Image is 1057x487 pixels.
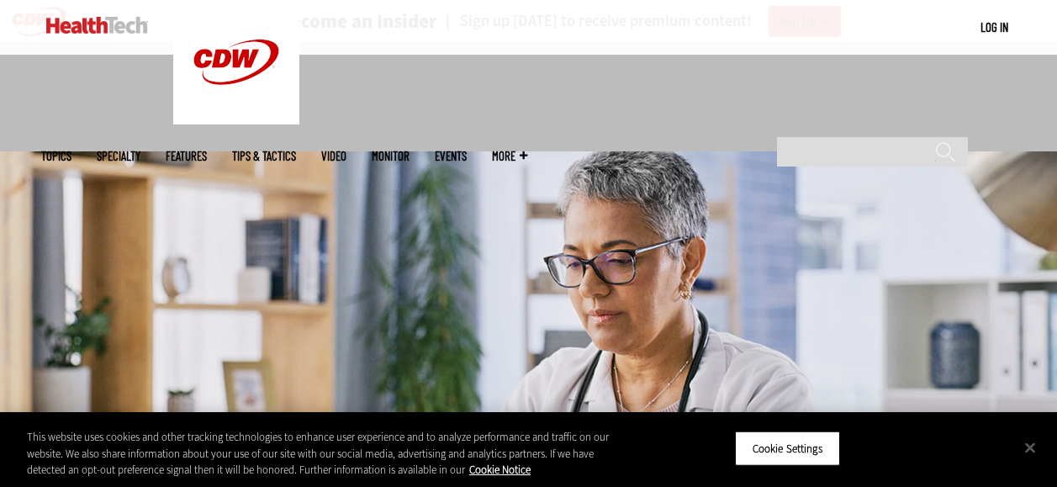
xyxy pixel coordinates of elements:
a: Tips & Tactics [232,150,296,162]
div: User menu [980,19,1008,36]
a: Log in [980,19,1008,34]
img: Home [46,17,148,34]
span: Specialty [97,150,140,162]
span: More [492,150,527,162]
a: More information about your privacy [469,463,531,477]
span: Topics [41,150,71,162]
a: Events [435,150,467,162]
a: Video [321,150,346,162]
a: CDW [173,111,299,129]
button: Close [1012,429,1049,466]
div: This website uses cookies and other tracking technologies to enhance user experience and to analy... [27,429,634,479]
a: MonITor [372,150,410,162]
a: Features [166,150,207,162]
button: Cookie Settings [735,431,840,466]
